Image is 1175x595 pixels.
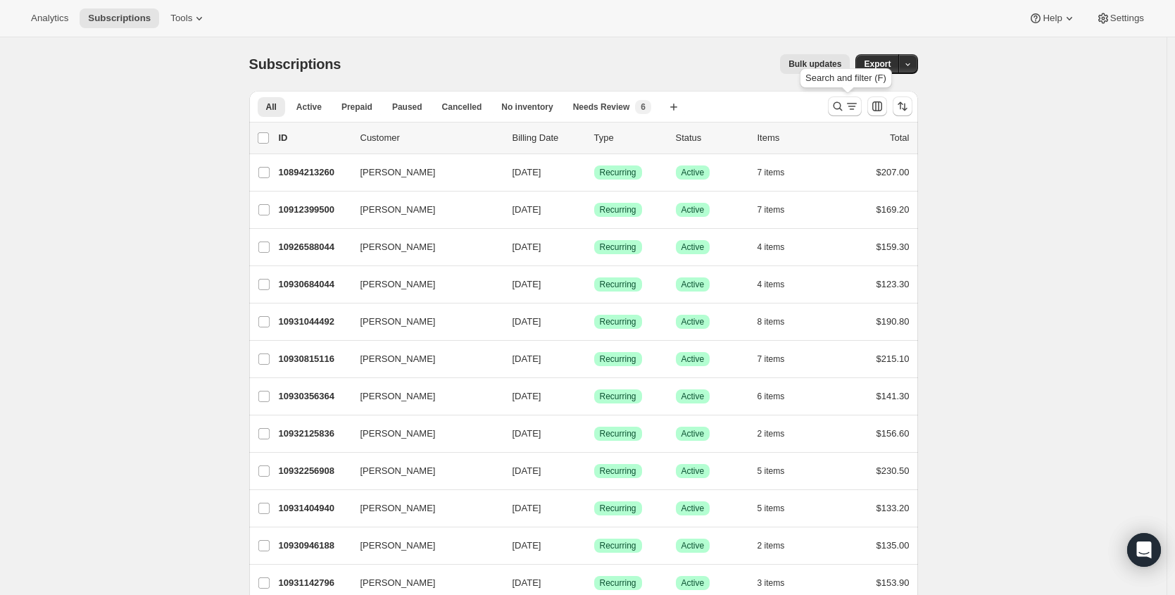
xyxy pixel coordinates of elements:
[876,242,910,252] span: $159.30
[513,279,541,289] span: [DATE]
[360,464,436,478] span: [PERSON_NAME]
[360,277,436,292] span: [PERSON_NAME]
[352,311,493,333] button: [PERSON_NAME]
[758,204,785,215] span: 7 items
[501,101,553,113] span: No inventory
[513,204,541,215] span: [DATE]
[352,422,493,445] button: [PERSON_NAME]
[1110,13,1144,24] span: Settings
[23,8,77,28] button: Analytics
[279,277,349,292] p: 10930684044
[600,577,636,589] span: Recurring
[360,389,436,403] span: [PERSON_NAME]
[600,204,636,215] span: Recurring
[352,460,493,482] button: [PERSON_NAME]
[279,237,910,257] div: 10926588044[PERSON_NAME][DATE]SuccessRecurringSuccessActive4 items$159.30
[758,131,828,145] div: Items
[279,576,349,590] p: 10931142796
[758,316,785,327] span: 8 items
[681,279,705,290] span: Active
[296,101,322,113] span: Active
[279,275,910,294] div: 10930684044[PERSON_NAME][DATE]SuccessRecurringSuccessActive4 items$123.30
[876,353,910,364] span: $215.10
[890,131,909,145] p: Total
[279,501,349,515] p: 10931404940
[828,96,862,116] button: Search and filter results
[360,165,436,180] span: [PERSON_NAME]
[758,577,785,589] span: 3 items
[788,58,841,70] span: Bulk updates
[893,96,912,116] button: Sort the results
[876,204,910,215] span: $169.20
[681,503,705,514] span: Active
[758,200,800,220] button: 7 items
[600,391,636,402] span: Recurring
[681,353,705,365] span: Active
[352,236,493,258] button: [PERSON_NAME]
[279,131,349,145] p: ID
[279,499,910,518] div: 10931404940[PERSON_NAME][DATE]SuccessRecurringSuccessActive5 items$133.20
[513,503,541,513] span: [DATE]
[758,424,800,444] button: 2 items
[279,464,349,478] p: 10932256908
[758,275,800,294] button: 4 items
[279,200,910,220] div: 10912399500[PERSON_NAME][DATE]SuccessRecurringSuccessActive7 items$169.20
[758,540,785,551] span: 2 items
[876,279,910,289] span: $123.30
[876,465,910,476] span: $230.50
[681,540,705,551] span: Active
[352,273,493,296] button: [PERSON_NAME]
[681,316,705,327] span: Active
[855,54,899,74] button: Export
[279,352,349,366] p: 10930815116
[360,352,436,366] span: [PERSON_NAME]
[876,316,910,327] span: $190.80
[279,573,910,593] div: 10931142796[PERSON_NAME][DATE]SuccessRecurringSuccessActive3 items$153.90
[876,428,910,439] span: $156.60
[360,576,436,590] span: [PERSON_NAME]
[681,577,705,589] span: Active
[681,428,705,439] span: Active
[360,131,501,145] p: Customer
[279,461,910,481] div: 10932256908[PERSON_NAME][DATE]SuccessRecurringSuccessActive5 items$230.50
[758,242,785,253] span: 4 items
[360,501,436,515] span: [PERSON_NAME]
[352,497,493,520] button: [PERSON_NAME]
[513,428,541,439] span: [DATE]
[279,163,910,182] div: 10894213260[PERSON_NAME][DATE]SuccessRecurringSuccessActive7 items$207.00
[279,131,910,145] div: IDCustomerBilling DateTypeStatusItemsTotal
[513,391,541,401] span: [DATE]
[600,465,636,477] span: Recurring
[600,242,636,253] span: Recurring
[80,8,159,28] button: Subscriptions
[352,385,493,408] button: [PERSON_NAME]
[758,237,800,257] button: 4 items
[1043,13,1062,24] span: Help
[573,101,630,113] span: Needs Review
[758,312,800,332] button: 8 items
[513,540,541,551] span: [DATE]
[876,577,910,588] span: $153.90
[360,203,436,217] span: [PERSON_NAME]
[279,427,349,441] p: 10932125836
[513,167,541,177] span: [DATE]
[600,503,636,514] span: Recurring
[392,101,422,113] span: Paused
[352,199,493,221] button: [PERSON_NAME]
[662,97,685,117] button: Create new view
[279,424,910,444] div: 10932125836[PERSON_NAME][DATE]SuccessRecurringSuccessActive2 items$156.60
[442,101,482,113] span: Cancelled
[1088,8,1152,28] button: Settings
[279,203,349,217] p: 10912399500
[279,240,349,254] p: 10926588044
[758,503,785,514] span: 5 items
[876,503,910,513] span: $133.20
[341,101,372,113] span: Prepaid
[88,13,151,24] span: Subscriptions
[513,242,541,252] span: [DATE]
[31,13,68,24] span: Analytics
[279,165,349,180] p: 10894213260
[758,349,800,369] button: 7 items
[676,131,746,145] p: Status
[170,13,192,24] span: Tools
